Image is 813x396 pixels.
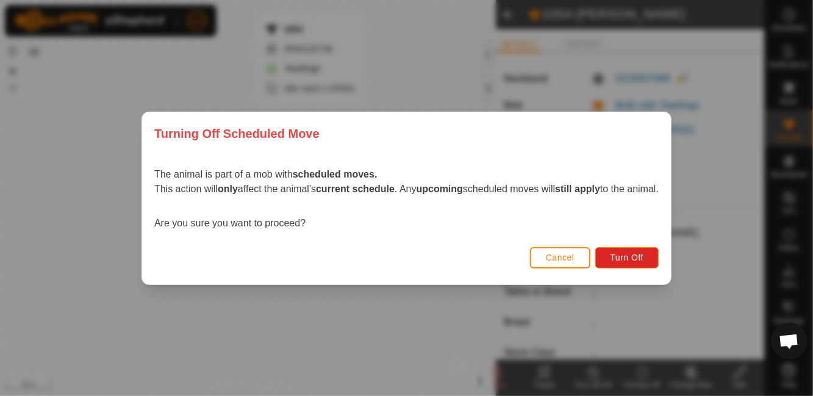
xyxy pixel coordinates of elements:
p: Are you sure you want to proceed? [154,216,659,231]
p: The animal is part of a mob with [154,167,659,182]
button: Cancel [530,247,590,268]
span: Turn Off [611,253,644,262]
span: Cancel [546,253,575,262]
strong: still apply [555,184,600,194]
strong: only [218,184,238,194]
p: This action will affect the animal's . Any scheduled moves will to the animal. [154,182,659,196]
strong: upcoming [417,184,463,194]
button: Turn Off [595,247,659,268]
div: Open chat [771,323,808,359]
strong: scheduled moves. [293,169,378,179]
strong: current schedule [316,184,395,194]
span: Turning Off Scheduled Move [154,124,320,143]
